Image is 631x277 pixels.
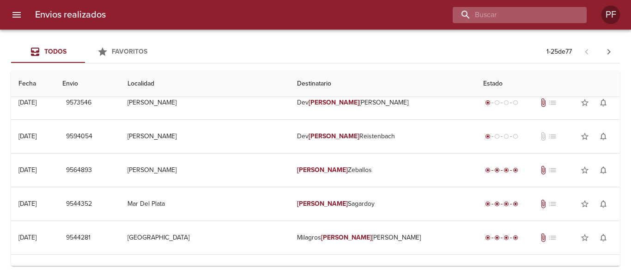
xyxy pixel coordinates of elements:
[6,4,28,26] button: menu
[548,233,557,242] span: No tiene pedido asociado
[120,120,289,153] td: [PERSON_NAME]
[120,221,289,254] td: [GEOGRAPHIC_DATA]
[494,100,500,105] span: radio_button_unchecked
[548,98,557,107] span: No tiene pedido asociado
[504,235,509,240] span: radio_button_checked
[120,86,289,119] td: [PERSON_NAME]
[18,166,36,174] div: [DATE]
[539,199,548,209] span: Tiene documentos adjuntos
[62,196,96,213] button: 9544352
[580,233,589,242] span: star_border
[548,166,557,175] span: No tiene pedido asociado
[66,165,92,176] span: 9564893
[494,134,500,139] span: radio_button_unchecked
[309,132,360,140] em: [PERSON_NAME]
[485,100,491,105] span: radio_button_checked
[453,7,571,23] input: buscar
[580,132,589,141] span: star_border
[483,233,520,242] div: Entregado
[120,71,289,97] th: Localidad
[504,167,509,173] span: radio_button_checked
[485,167,491,173] span: radio_button_checked
[513,201,518,207] span: radio_button_checked
[513,100,518,105] span: radio_button_unchecked
[483,166,520,175] div: Entregado
[599,166,608,175] span: notifications_none
[485,201,491,207] span: radio_button_checked
[290,120,476,153] td: Dev Reistenbach
[321,234,372,241] em: [PERSON_NAME]
[18,98,36,106] div: [DATE]
[601,6,620,24] div: PF
[504,201,509,207] span: radio_button_checked
[476,71,620,97] th: Estado
[599,98,608,107] span: notifications_none
[576,47,598,56] span: Pagina anterior
[601,6,620,24] div: Abrir información de usuario
[35,7,106,22] h6: Envios realizados
[66,232,91,244] span: 9544281
[309,98,360,106] em: [PERSON_NAME]
[290,187,476,221] td: Sagardoy
[594,195,613,213] button: Activar notificaciones
[11,71,55,97] th: Fecha
[66,131,92,142] span: 9594054
[18,200,36,208] div: [DATE]
[594,127,613,146] button: Activar notificaciones
[483,132,520,141] div: Generado
[290,221,476,254] td: Milagros [PERSON_NAME]
[297,166,348,174] em: [PERSON_NAME]
[485,235,491,240] span: radio_button_checked
[504,100,509,105] span: radio_button_unchecked
[594,228,613,247] button: Activar notificaciones
[576,127,594,146] button: Agregar a favoritos
[494,201,500,207] span: radio_button_checked
[485,134,491,139] span: radio_button_checked
[576,93,594,112] button: Agregar a favoritos
[297,200,348,208] em: [PERSON_NAME]
[576,161,594,179] button: Agregar a favoritos
[44,48,67,55] span: Todos
[539,132,548,141] span: No tiene documentos adjuntos
[11,41,159,63] div: Tabs Envios
[494,167,500,173] span: radio_button_checked
[62,128,96,145] button: 9594054
[290,154,476,187] td: Zeballos
[18,234,36,241] div: [DATE]
[513,167,518,173] span: radio_button_checked
[483,98,520,107] div: Generado
[580,199,589,209] span: star_border
[62,162,96,179] button: 9564893
[599,199,608,209] span: notifications_none
[504,134,509,139] span: radio_button_unchecked
[483,199,520,209] div: Entregado
[580,98,589,107] span: star_border
[112,48,147,55] span: Favoritos
[290,86,476,119] td: Dev [PERSON_NAME]
[494,235,500,240] span: radio_button_checked
[580,166,589,175] span: star_border
[55,71,120,97] th: Envio
[18,132,36,140] div: [DATE]
[548,199,557,209] span: No tiene pedido asociado
[599,233,608,242] span: notifications_none
[120,187,289,221] td: Mar Del Plata
[539,166,548,175] span: Tiene documentos adjuntos
[539,233,548,242] span: Tiene documentos adjuntos
[62,229,94,246] button: 9544281
[120,154,289,187] td: [PERSON_NAME]
[539,98,548,107] span: Tiene documentos adjuntos
[66,97,91,109] span: 9573546
[594,93,613,112] button: Activar notificaciones
[62,94,95,111] button: 9573546
[513,134,518,139] span: radio_button_unchecked
[576,228,594,247] button: Agregar a favoritos
[594,161,613,179] button: Activar notificaciones
[548,132,557,141] span: No tiene pedido asociado
[66,198,92,210] span: 9544352
[576,195,594,213] button: Agregar a favoritos
[290,71,476,97] th: Destinatario
[546,47,572,56] p: 1 - 25 de 77
[599,132,608,141] span: notifications_none
[513,235,518,240] span: radio_button_checked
